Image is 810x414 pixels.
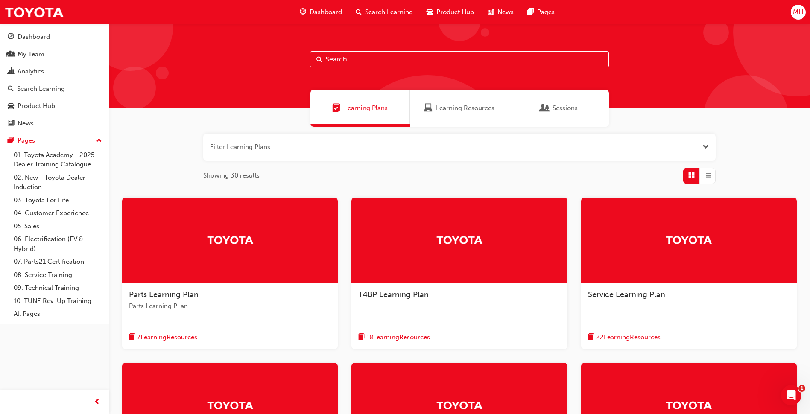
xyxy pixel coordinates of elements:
button: Pages [3,133,105,149]
span: Dashboard [310,7,342,17]
button: book-icon7LearningResources [129,332,197,343]
span: Parts Learning PLan [129,301,331,311]
span: Sessions [541,103,549,113]
span: chart-icon [8,68,14,76]
iframe: Intercom live chat [781,385,801,405]
span: Product Hub [436,7,474,17]
span: Learning Plans [332,103,341,113]
span: News [497,7,514,17]
div: Pages [18,136,35,146]
a: Search Learning [3,81,105,97]
span: 1 [798,385,805,392]
a: search-iconSearch Learning [349,3,420,21]
a: Learning ResourcesLearning Resources [410,90,509,127]
span: search-icon [356,7,362,17]
a: 02. New - Toyota Dealer Induction [10,171,105,194]
a: pages-iconPages [521,3,561,21]
div: Analytics [18,67,44,76]
button: DashboardMy TeamAnalyticsSearch LearningProduct HubNews [3,27,105,133]
a: All Pages [10,307,105,321]
a: 04. Customer Experience [10,207,105,220]
span: 7 Learning Resources [137,332,197,342]
span: car-icon [8,102,14,110]
span: Learning Plans [344,103,388,113]
a: TrakParts Learning PlanParts Learning PLanbook-icon7LearningResources [122,198,338,350]
a: 01. Toyota Academy - 2025 Dealer Training Catalogue [10,149,105,171]
img: Trak [207,398,254,413]
a: 05. Sales [10,220,105,233]
span: search-icon [8,85,14,93]
button: book-icon18LearningResources [358,332,430,343]
div: Dashboard [18,32,50,42]
span: pages-icon [8,137,14,145]
img: Trak [665,398,712,413]
a: 06. Electrification (EV & Hybrid) [10,233,105,255]
span: up-icon [96,135,102,146]
span: book-icon [588,332,594,343]
span: List [705,171,711,181]
a: Analytics [3,64,105,79]
button: MH [791,5,806,20]
a: Product Hub [3,98,105,114]
a: 10. TUNE Rev-Up Training [10,294,105,308]
a: Dashboard [3,29,105,45]
span: prev-icon [94,397,100,408]
span: car-icon [427,7,433,17]
a: My Team [3,47,105,62]
span: Service Learning Plan [588,290,665,299]
a: news-iconNews [481,3,521,21]
div: Product Hub [18,101,55,111]
span: news-icon [488,7,494,17]
div: My Team [18,50,44,59]
span: Sessions [553,103,578,113]
span: Search [316,55,322,64]
a: 07. Parts21 Certification [10,255,105,268]
span: Pages [537,7,555,17]
div: News [18,119,34,128]
span: Parts Learning Plan [129,290,199,299]
img: Trak [4,3,64,22]
span: people-icon [8,51,14,58]
span: guage-icon [300,7,306,17]
a: 09. Technical Training [10,281,105,294]
span: Learning Resources [424,103,433,113]
img: Trak [436,232,483,247]
span: Grid [688,171,695,181]
span: pages-icon [527,7,534,17]
button: book-icon22LearningResources [588,332,661,343]
span: book-icon [358,332,365,343]
img: Trak [665,232,712,247]
span: news-icon [8,120,14,128]
a: 03. Toyota For Life [10,194,105,207]
span: 18 Learning Resources [366,332,430,342]
a: car-iconProduct Hub [420,3,481,21]
a: News [3,116,105,131]
a: 08. Service Training [10,268,105,282]
img: Trak [207,232,254,247]
span: guage-icon [8,33,14,41]
span: Learning Resources [436,103,494,113]
span: Showing 30 results [203,171,260,181]
span: T4BP Learning Plan [358,290,429,299]
a: TrakService Learning Planbook-icon22LearningResources [581,198,797,350]
a: TrakT4BP Learning Planbook-icon18LearningResources [351,198,567,350]
span: Search Learning [365,7,413,17]
span: 22 Learning Resources [596,332,661,342]
span: MH [793,7,803,17]
img: Trak [436,398,483,413]
span: book-icon [129,332,135,343]
a: Learning PlansLearning Plans [310,90,410,127]
button: Open the filter [702,142,709,152]
a: guage-iconDashboard [293,3,349,21]
div: Search Learning [17,84,65,94]
a: SessionsSessions [509,90,609,127]
input: Search... [310,51,609,67]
